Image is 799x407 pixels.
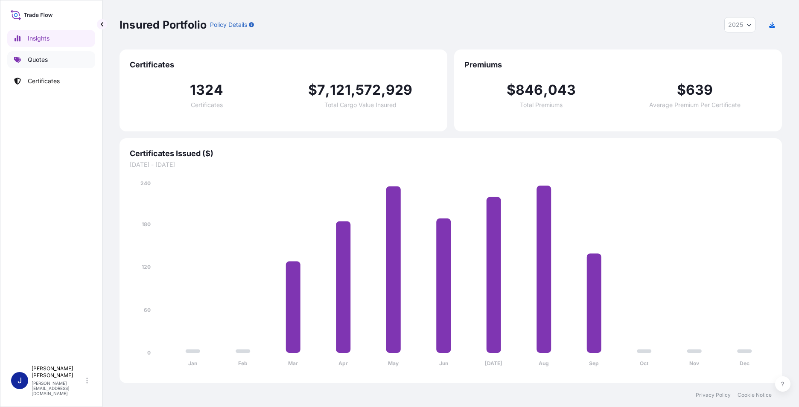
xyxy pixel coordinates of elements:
[386,83,413,97] span: 929
[144,307,151,313] tspan: 60
[388,360,399,366] tspan: May
[28,77,60,85] p: Certificates
[120,18,207,32] p: Insured Portfolio
[7,73,95,90] a: Certificates
[288,360,298,366] tspan: Mar
[330,83,351,97] span: 121
[548,83,576,97] span: 043
[516,83,543,97] span: 846
[32,365,85,379] p: [PERSON_NAME] [PERSON_NAME]
[381,83,386,97] span: ,
[507,83,516,97] span: $
[520,102,563,108] span: Total Premiums
[130,60,437,70] span: Certificates
[7,51,95,68] a: Quotes
[238,360,248,366] tspan: Feb
[188,360,197,366] tspan: Jan
[317,83,325,97] span: 7
[738,392,772,398] a: Cookie Notice
[640,360,649,366] tspan: Oct
[689,360,700,366] tspan: Nov
[7,30,95,47] a: Insights
[191,102,223,108] span: Certificates
[325,83,330,97] span: ,
[686,83,713,97] span: 639
[130,160,772,169] span: [DATE] - [DATE]
[324,102,397,108] span: Total Cargo Value Insured
[677,83,686,97] span: $
[439,360,448,366] tspan: Jun
[543,83,548,97] span: ,
[32,381,85,396] p: [PERSON_NAME][EMAIL_ADDRESS][DOMAIN_NAME]
[728,20,743,29] span: 2025
[142,264,151,270] tspan: 120
[28,34,50,43] p: Insights
[17,376,22,385] span: J
[724,17,755,32] button: Year Selector
[351,83,356,97] span: ,
[338,360,348,366] tspan: Apr
[130,148,772,159] span: Certificates Issued ($)
[28,55,48,64] p: Quotes
[142,221,151,227] tspan: 180
[464,60,772,70] span: Premiums
[539,360,549,366] tspan: Aug
[210,20,247,29] p: Policy Details
[696,392,731,398] a: Privacy Policy
[740,360,749,366] tspan: Dec
[147,349,151,356] tspan: 0
[190,83,223,97] span: 1324
[649,102,741,108] span: Average Premium Per Certificate
[308,83,317,97] span: $
[356,83,381,97] span: 572
[485,360,502,366] tspan: [DATE]
[589,360,599,366] tspan: Sep
[140,180,151,186] tspan: 240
